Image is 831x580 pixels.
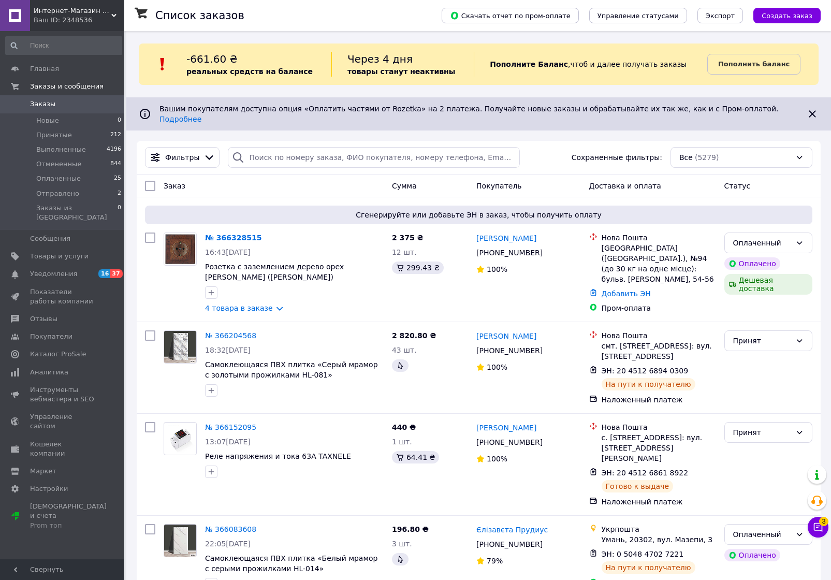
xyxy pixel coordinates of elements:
span: Принятые [36,130,72,140]
a: Фото товару [164,330,197,364]
span: [DEMOGRAPHIC_DATA] и счета [30,502,107,530]
span: Вашим покупателям доступна опция «Оплатить частями от Rozetka» на 2 платежа. Получайте новые зака... [159,105,782,123]
div: Принят [733,427,791,438]
div: Prom топ [30,521,107,530]
span: 3 шт. [392,540,412,548]
span: Заказ [164,182,185,190]
div: , чтоб и далее получать заказы [474,52,707,77]
span: Выполненные [36,145,86,154]
span: 0 [118,116,121,125]
div: Принят [733,335,791,346]
span: Статус [724,182,751,190]
a: [PERSON_NAME] [476,423,536,433]
span: 440 ₴ [392,423,416,431]
a: [PERSON_NAME] [476,233,536,243]
input: Поиск [5,36,122,55]
span: 4196 [107,145,121,154]
a: № 366083608 [205,525,256,533]
span: Сообщения [30,234,70,243]
a: Создать заказ [743,11,821,19]
div: [PHONE_NUMBER] [474,435,545,450]
a: Самоклеющаяся ПВХ плитка «Серый мрамор с золотыми прожилками HL-081» [205,360,378,379]
div: Готово к выдаче [602,480,673,492]
div: Наложенный платеж [602,497,716,507]
span: Главная [30,64,59,74]
span: 2 820.80 ₴ [392,331,436,340]
img: :exclamation: [155,56,170,72]
div: [PHONE_NUMBER] [474,245,545,260]
a: Подробнее [159,115,201,123]
button: Управление статусами [589,8,687,23]
div: [GEOGRAPHIC_DATA] ([GEOGRAPHIC_DATA].), №94 (до 30 кг на одне місце): бульв. [PERSON_NAME], 54-56 [602,243,716,284]
span: ЭН: 20 4512 6861 8922 [602,469,689,477]
div: [PHONE_NUMBER] [474,537,545,552]
a: Реле напряжения и тока 63А TAXNELE [205,452,351,460]
span: Экспорт [706,12,735,20]
span: Через 4 дня [347,53,413,65]
span: Отзывы [30,314,57,324]
span: 18:32[DATE] [205,346,251,354]
span: Скачать отчет по пром-оплате [450,11,571,20]
img: Фото товару [164,233,196,265]
div: Пром-оплата [602,303,716,313]
div: 64.41 ₴ [392,451,439,463]
a: № 366152095 [205,423,256,431]
button: Скачать отчет по пром-оплате [442,8,579,23]
div: Ваш ID: 2348536 [34,16,124,25]
div: Нова Пошта [602,330,716,341]
span: Маркет [30,467,56,476]
a: 4 товара в заказе [205,304,273,312]
button: Чат с покупателем3 [808,517,828,538]
div: 299.43 ₴ [392,262,444,274]
h1: Список заказов [155,9,244,22]
span: Отправлено [36,189,79,198]
a: Самоклеющаяся ПВХ плитка «Белый мрамор с серыми прожилками HL-014» [205,554,377,573]
span: Оплаченные [36,174,81,183]
span: Сохраненные фильтры: [572,152,662,163]
span: Розетка с заземлением дерево орех [PERSON_NAME] ([PERSON_NAME]) [205,263,344,281]
span: Сгенерируйте или добавьте ЭН в заказ, чтобы получить оплату [149,210,808,220]
span: Показатели работы компании [30,287,96,306]
span: Управление сайтом [30,412,96,431]
div: с. [STREET_ADDRESS]: вул. [STREET_ADDRESS][PERSON_NAME] [602,432,716,463]
div: Нова Пошта [602,233,716,243]
a: Єлізавєта Прудиус [476,525,548,535]
span: 100% [487,363,507,371]
span: Товары и услуги [30,252,89,261]
span: -661.60 ₴ [186,53,238,65]
div: Дешевая доставка [724,274,812,295]
a: Фото товару [164,422,197,455]
div: [PHONE_NUMBER] [474,343,545,358]
span: 16:43[DATE] [205,248,251,256]
a: № 366328515 [205,234,261,242]
span: Заказы [30,99,55,109]
div: Оплаченный [733,237,791,249]
span: 844 [110,160,121,169]
span: (5279) [695,153,719,162]
a: Пополнить баланс [707,54,800,75]
span: 1 шт. [392,438,412,446]
img: Фото товару [164,331,196,363]
span: 37 [110,269,122,278]
span: Аналитика [30,368,68,377]
a: № 366204568 [205,331,256,340]
span: Сумма [392,182,417,190]
img: Фото товару [164,425,196,453]
input: Поиск по номеру заказа, ФИО покупателя, номеру телефона, Email, номеру накладной [228,147,520,168]
div: Оплаченный [733,529,791,540]
span: 196.80 ₴ [392,525,429,533]
span: Уведомления [30,269,77,279]
span: 43 шт. [392,346,417,354]
a: Фото товару [164,233,197,266]
b: товары станут неактивны [347,67,455,76]
div: Нова Пошта [602,422,716,432]
span: 3 [819,515,828,524]
span: 12 шт. [392,248,417,256]
span: 16 [98,269,110,278]
button: Создать заказ [753,8,821,23]
span: 0 [118,204,121,222]
span: 100% [487,455,507,463]
span: Настройки [30,484,68,494]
